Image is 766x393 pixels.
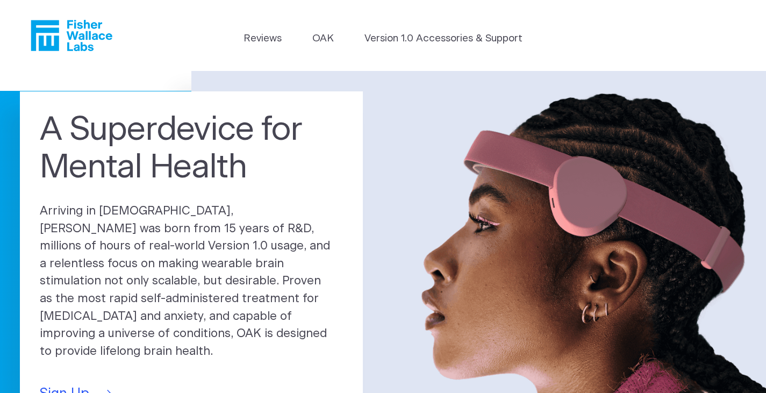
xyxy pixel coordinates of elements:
a: OAK [312,31,334,46]
p: Arriving in [DEMOGRAPHIC_DATA], [PERSON_NAME] was born from 15 years of R&D, millions of hours of... [40,203,343,360]
a: Version 1.0 Accessories & Support [364,31,522,46]
a: Fisher Wallace [31,20,112,51]
h1: A Superdevice for Mental Health [40,111,343,187]
a: Reviews [244,31,282,46]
